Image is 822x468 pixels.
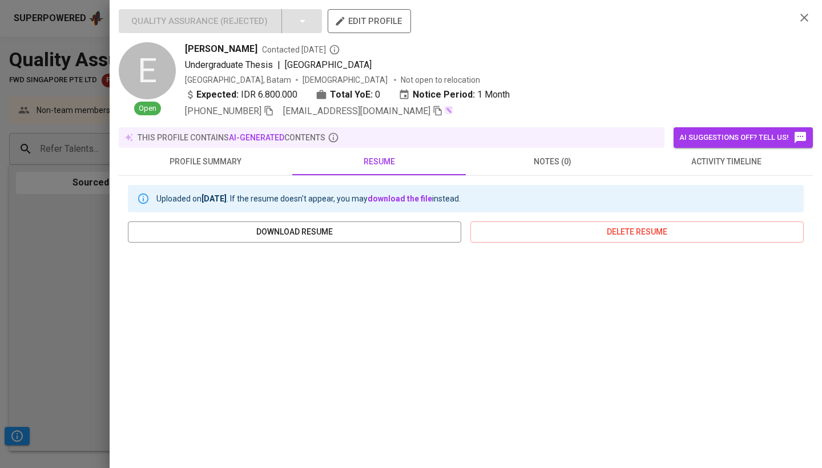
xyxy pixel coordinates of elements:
[328,9,411,33] button: edit profile
[277,58,280,72] span: |
[134,103,161,114] span: Open
[303,74,389,86] span: [DEMOGRAPHIC_DATA]
[299,155,459,169] span: resume
[185,88,297,102] div: IDR 6.800.000
[413,88,475,102] b: Notice Period:
[375,88,380,102] span: 0
[126,155,285,169] span: profile summary
[674,127,813,148] button: AI suggestions off? Tell us!
[328,16,411,25] a: edit profile
[156,188,461,209] div: Uploaded on . If the resume doesn't appear, you may instead.
[337,14,402,29] span: edit profile
[196,88,239,102] b: Expected:
[679,131,807,144] span: AI suggestions off? Tell us!
[646,155,806,169] span: activity timeline
[262,44,340,55] span: Contacted [DATE]
[283,106,430,116] span: [EMAIL_ADDRESS][DOMAIN_NAME]
[329,44,340,55] svg: By Batam recruiter
[401,74,480,86] p: Not open to relocation
[285,59,372,70] span: [GEOGRAPHIC_DATA]
[479,225,795,239] span: delete resume
[185,74,291,86] div: [GEOGRAPHIC_DATA], Batam
[137,225,452,239] span: download resume
[128,221,461,243] button: download resume
[330,88,373,102] b: Total YoE:
[202,194,227,203] b: [DATE]
[470,221,804,243] button: delete resume
[368,194,432,203] a: download the file
[444,106,453,115] img: magic_wand.svg
[229,133,284,142] span: AI-generated
[119,42,176,99] div: E
[185,106,261,116] span: [PHONE_NUMBER]
[185,42,257,56] span: [PERSON_NAME]
[398,88,510,102] div: 1 Month
[473,155,632,169] span: notes (0)
[185,59,273,70] span: Undergraduate Thesis
[138,132,325,143] p: this profile contains contents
